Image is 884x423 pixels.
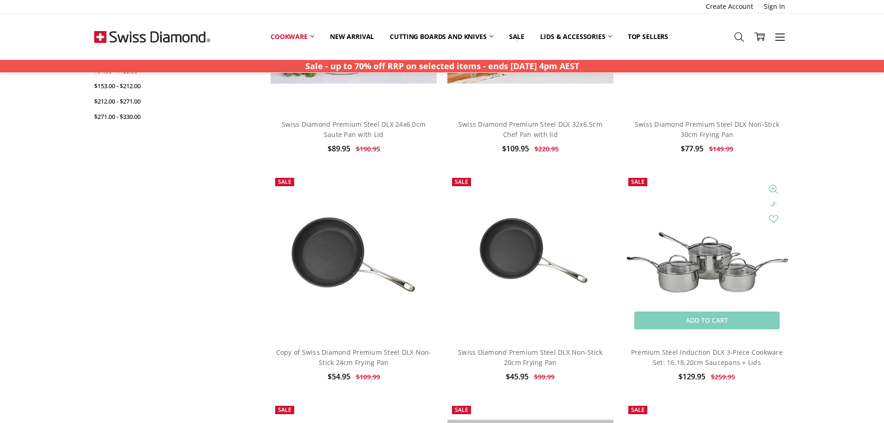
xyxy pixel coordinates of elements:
[711,372,735,381] span: $259.95
[455,406,468,414] span: Sale
[328,143,350,154] span: $89.95
[678,371,705,382] span: $129.95
[278,406,291,414] span: Sale
[278,178,291,186] span: Sale
[502,143,529,154] span: $109.95
[506,371,529,382] span: $45.95
[271,173,437,339] img: Copy of Swiss Diamond Premium Steel DLX Non-Stick 24cm Frying Pan
[681,143,703,154] span: $77.95
[282,120,426,139] a: Swiss Diamond Premium Steel DLX 24x6.0cm Saute Pan with Lid
[447,173,613,339] img: Swiss Diamond Premium Steel DLX Non-Stick 20cm Frying Pan
[455,178,468,186] span: Sale
[534,372,555,381] span: $99.99
[620,26,676,47] a: Top Sellers
[631,406,645,414] span: Sale
[322,26,382,47] a: New arrival
[94,109,234,124] a: $271.00 - $330.00
[535,144,559,153] span: $220.95
[624,173,790,339] a: Premium Steel Induction DLX 3-Piece Cookware Set: 16,18,20cm Saucepans + Lids
[532,26,619,47] a: Lids & Accessories
[624,201,790,312] img: Premium Steel Induction DLX 3-Piece Cookware Set: 16,18,20cm Saucepans + Lids
[263,26,322,47] a: Cookware
[356,144,380,153] span: $190.95
[635,120,779,139] a: Swiss Diamond Premium Steel DLX Non-Stick 30cm Frying Pan
[382,26,501,47] a: Cutting boards and knives
[94,94,234,109] a: $212.00 - $271.00
[458,348,602,367] a: Swiss Diamond Premium Steel DLX Non-Stick 20cm Frying Pan
[305,60,579,72] strong: Sale - up to 70% off RRP on selected items - ends [DATE] 4pm AEST
[94,13,210,60] img: Free Shipping On Every Order
[631,348,783,367] a: Premium Steel Induction DLX 3-Piece Cookware Set: 16,18,20cm Saucepans + Lids
[458,120,602,139] a: Swiss Diamond Premium Steel DLX 32x6.5cm Chef Pan with lid
[276,348,432,367] a: Copy of Swiss Diamond Premium Steel DLX Non-Stick 24cm Frying Pan
[328,371,350,382] span: $54.95
[634,312,780,329] a: Add to Cart
[94,78,234,94] a: $153.00 - $212.00
[501,26,532,47] a: Sale
[709,144,733,153] span: $149.99
[631,178,645,186] span: Sale
[356,372,380,381] span: $109.99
